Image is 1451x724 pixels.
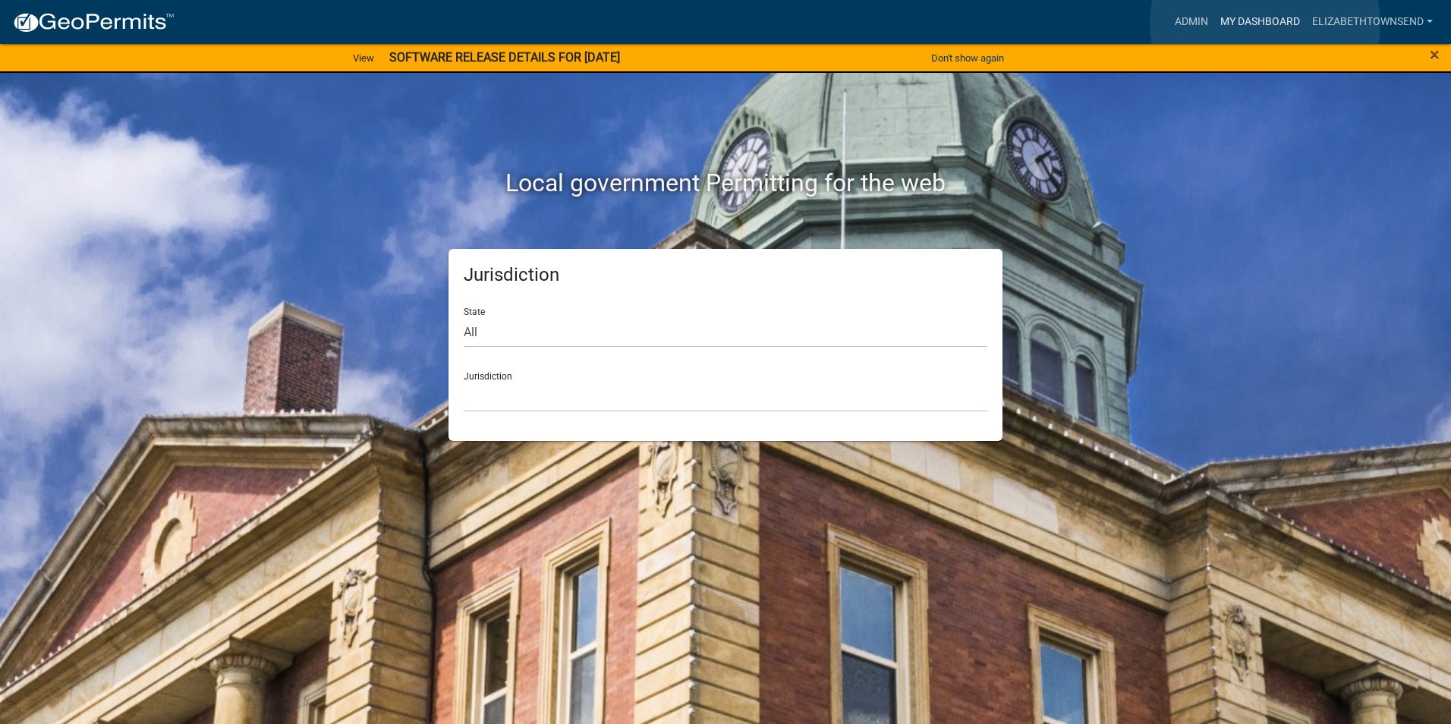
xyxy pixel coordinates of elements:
[464,264,987,286] h5: Jurisdiction
[1430,44,1440,65] span: ×
[1169,8,1214,36] a: Admin
[304,168,1147,197] h2: Local government Permitting for the web
[1214,8,1306,36] a: My Dashboard
[389,50,620,65] strong: SOFTWARE RELEASE DETAILS FOR [DATE]
[1430,46,1440,64] button: Close
[925,46,1010,71] button: Don't show again
[347,46,380,71] a: View
[1306,8,1439,36] a: ElizabethTownsend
